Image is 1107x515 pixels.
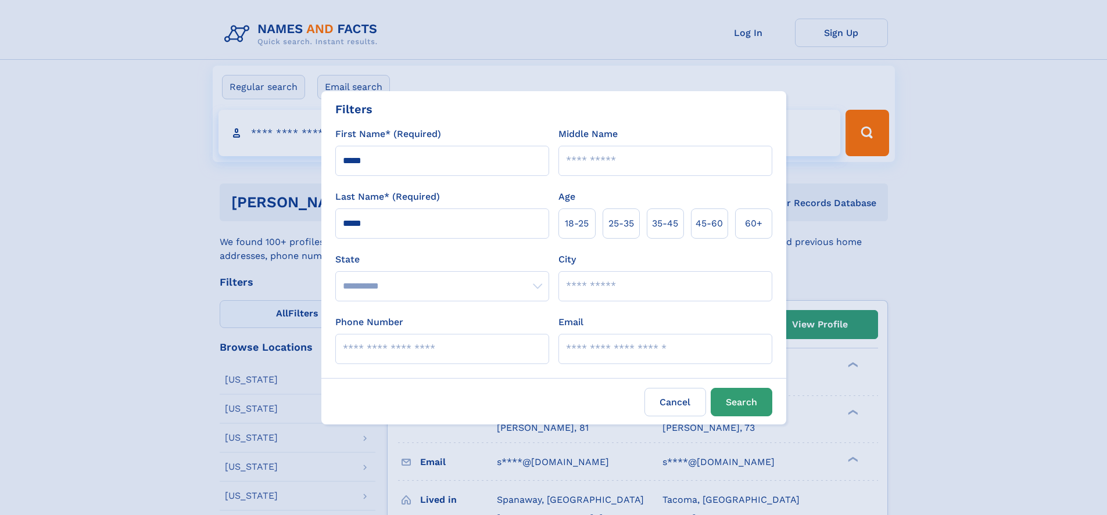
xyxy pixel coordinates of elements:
[644,388,706,416] label: Cancel
[335,190,440,204] label: Last Name* (Required)
[711,388,772,416] button: Search
[652,217,678,231] span: 35‑45
[335,100,372,118] div: Filters
[565,217,589,231] span: 18‑25
[335,127,441,141] label: First Name* (Required)
[335,315,403,329] label: Phone Number
[558,190,575,204] label: Age
[335,253,549,266] label: State
[558,315,583,329] label: Email
[558,127,618,141] label: Middle Name
[608,217,634,231] span: 25‑35
[558,253,576,266] label: City
[745,217,762,231] span: 60+
[696,217,723,231] span: 45‑60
